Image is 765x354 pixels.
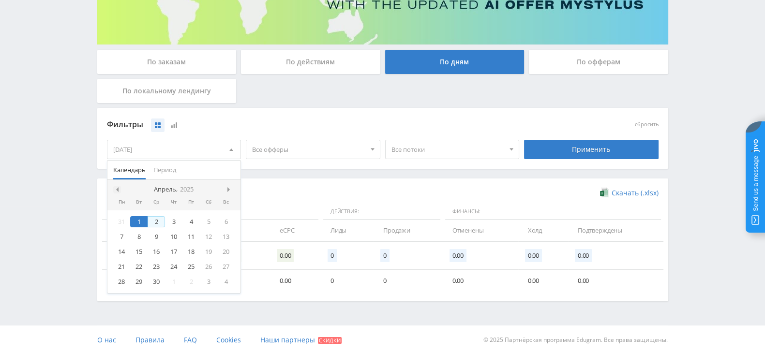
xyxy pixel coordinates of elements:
button: Календарь [109,161,150,179]
div: 6 [217,216,235,227]
div: Применить [524,140,659,159]
td: Отменены [443,220,518,241]
div: Пн [113,199,131,205]
button: сбросить [635,121,659,128]
span: Все офферы [252,140,365,159]
td: 0 [374,270,443,292]
div: Вс [217,199,235,205]
div: 26 [200,261,217,272]
div: Сб [200,199,217,205]
span: Правила [135,335,165,344]
td: Холд [518,220,568,241]
div: 29 [130,276,148,287]
div: Чт [165,199,182,205]
span: Cookies [216,335,241,344]
div: 4 [217,276,235,287]
div: По дням [385,50,525,74]
div: 10 [165,231,182,242]
td: 0.00 [568,270,663,292]
td: 0.00 [518,270,568,292]
div: 17 [165,246,182,257]
div: 15 [130,246,148,257]
td: eCPC [270,220,321,241]
div: Ср [148,199,165,205]
td: Дата [102,220,157,241]
div: Фильтры [107,118,520,132]
td: Продажи [374,220,443,241]
div: 24 [165,261,182,272]
div: 12 [200,231,217,242]
div: 28 [113,276,131,287]
div: 30 [148,276,165,287]
div: Апрель, [150,186,197,193]
div: 25 [182,261,200,272]
span: FAQ [184,335,197,344]
div: 7 [113,231,131,242]
span: Все потоки [391,140,505,159]
span: Наши партнеры [260,335,315,344]
span: Период [153,161,176,179]
span: 0 [380,249,390,262]
div: По офферам [529,50,668,74]
div: 31 [113,216,131,227]
div: По локальному лендингу [97,79,237,103]
div: 20 [217,246,235,257]
div: 3 [165,216,182,227]
td: Итого: [102,242,157,270]
td: CR [212,220,270,241]
div: 11 [182,231,200,242]
div: 2 [148,216,165,227]
div: Пт [182,199,200,205]
td: 0.00% [212,270,270,292]
button: Период [150,161,180,179]
div: По действиям [241,50,380,74]
span: 0.00 [575,249,592,262]
div: Вт [130,199,148,205]
div: 22 [130,261,148,272]
div: 23 [148,261,165,272]
div: 13 [217,231,235,242]
td: 0.00 [270,270,321,292]
span: О нас [97,335,116,344]
span: Финансы: [445,204,661,220]
div: 1 [130,216,148,227]
td: 0.00 [443,270,518,292]
span: 0.00 [525,249,542,262]
div: 18 [182,246,200,257]
td: Подтверждены [568,220,663,241]
div: 9 [148,231,165,242]
span: 0.00 [450,249,466,262]
td: Лиды [321,220,374,241]
div: 19 [200,246,217,257]
span: Данные: [102,204,318,220]
div: 8 [130,231,148,242]
div: 14 [113,246,131,257]
span: Календарь [113,161,146,179]
div: 27 [217,261,235,272]
td: 0 [321,270,374,292]
span: Скачать (.xlsx) [612,189,659,197]
i: 2025 [180,186,194,193]
td: [DATE] [102,270,157,292]
span: Скидки [318,337,342,344]
div: 3 [200,276,217,287]
div: [DATE] [107,140,241,159]
div: 4 [182,216,200,227]
span: Действия: [323,204,440,220]
a: Скачать (.xlsx) [600,188,658,198]
img: xlsx [600,188,608,197]
span: 0.00 [277,249,294,262]
span: 0 [328,249,337,262]
div: 21 [113,261,131,272]
div: 5 [200,216,217,227]
div: 16 [148,246,165,257]
div: 2 [182,276,200,287]
div: По заказам [97,50,237,74]
div: 1 [165,276,182,287]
